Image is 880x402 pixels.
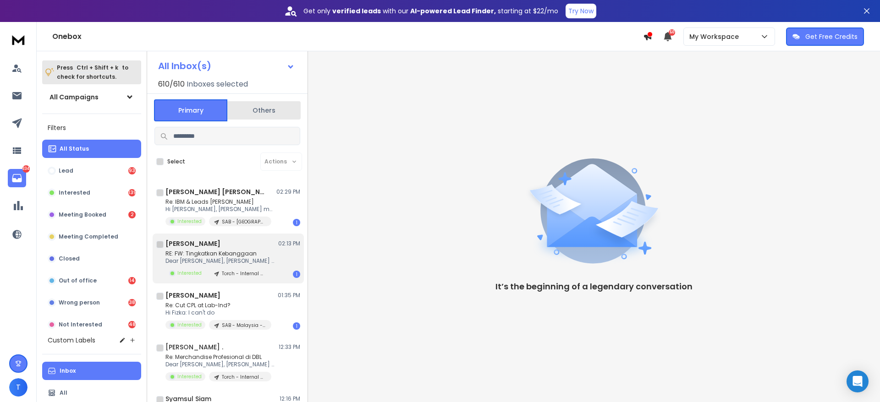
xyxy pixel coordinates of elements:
button: Lead93 [42,162,141,180]
div: 139 [128,189,136,196]
div: 48 [128,321,136,328]
div: 93 [128,167,136,174]
p: Closed [59,255,80,262]
h1: All Campaigns [49,92,99,102]
h1: [PERSON_NAME] . [165,342,223,352]
button: Inbox [42,362,141,380]
div: Open Intercom Messenger [847,370,869,392]
button: Interested139 [42,184,141,202]
button: Meeting Booked2 [42,206,141,224]
button: Get Free Credits [786,27,864,46]
p: SAB - [GEOGRAPHIC_DATA] - All Marketing Dept. - Complete Lead Gen. [222,218,266,225]
p: Get Free Credits [805,32,858,41]
a: 334 [8,169,26,187]
h1: [PERSON_NAME] [165,239,220,248]
span: 50 [669,29,675,36]
button: Wrong person38 [42,293,141,312]
p: Out of office [59,277,97,284]
p: Interested [177,218,202,225]
p: Press to check for shortcuts. [57,63,128,81]
button: All Inbox(s) [151,57,302,75]
p: 02:13 PM [278,240,300,247]
button: T [9,378,27,397]
p: Torch - Internal Merchandise - [DATE] [222,374,266,380]
p: Interested [177,373,202,380]
span: 610 / 610 [158,79,185,90]
p: Hi Fizka: I can't do [165,309,271,316]
p: SAB - Malaysia - Business Development Leaders - All Industry [222,322,266,329]
h1: All Inbox(s) [158,61,211,71]
button: Others [227,100,301,120]
h1: Onebox [52,31,643,42]
div: 1 [293,271,300,278]
p: Interested [59,189,90,196]
h1: [PERSON_NAME] [PERSON_NAME] [165,187,266,196]
span: Ctrl + Shift + k [75,62,120,73]
p: My Workspace [689,32,742,41]
button: All Status [42,140,141,158]
button: Try Now [566,4,596,18]
label: Select [167,158,185,165]
p: Meeting Booked [59,211,106,218]
p: All Status [60,145,89,152]
p: Re: IBM & Leads [PERSON_NAME] [165,198,275,206]
h3: Custom Labels [48,336,95,345]
button: All [42,384,141,402]
strong: AI-powered Lead Finder, [410,6,496,16]
div: 1 [293,219,300,226]
p: All [60,389,67,397]
h3: Inboxes selected [187,79,248,90]
p: Interested [177,321,202,328]
p: Lead [59,167,73,174]
h3: Filters [42,121,141,134]
p: Dear [PERSON_NAME], [PERSON_NAME] belum [165,361,275,368]
p: Torch - Internal Merchandise - [DATE] [222,270,266,277]
div: 1 [293,322,300,330]
p: Interested [177,270,202,277]
button: Meeting Completed [42,228,141,246]
p: Hi [PERSON_NAME], [PERSON_NAME] maaf [165,206,275,213]
button: All Campaigns [42,88,141,106]
p: 334 [22,165,30,173]
p: Meeting Completed [59,233,118,240]
p: 12:33 PM [279,343,300,351]
p: It’s the beginning of a legendary conversation [495,280,693,293]
p: Wrong person [59,299,100,306]
button: Out of office14 [42,272,141,290]
h1: [PERSON_NAME] [165,291,220,300]
strong: verified leads [332,6,381,16]
p: Dear [PERSON_NAME], [PERSON_NAME] dikirimkan [165,257,275,265]
button: Not Interested48 [42,315,141,334]
p: Re: Cut CPL at Lab-Ind? [165,302,271,309]
p: RE: FW: Tingkatkan Kebanggaan [165,250,275,257]
img: logo [9,31,27,48]
div: 38 [128,299,136,306]
p: Get only with our starting at $22/mo [303,6,558,16]
div: 14 [128,277,136,284]
p: 01:35 PM [278,292,300,299]
button: Closed [42,250,141,268]
p: Inbox [60,367,76,375]
p: Not Interested [59,321,102,328]
div: 2 [128,211,136,218]
button: Primary [154,99,227,121]
p: Try Now [568,6,594,16]
p: 02:29 PM [276,188,300,196]
p: Re: Merchandise Profesional di DBL [165,353,275,361]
